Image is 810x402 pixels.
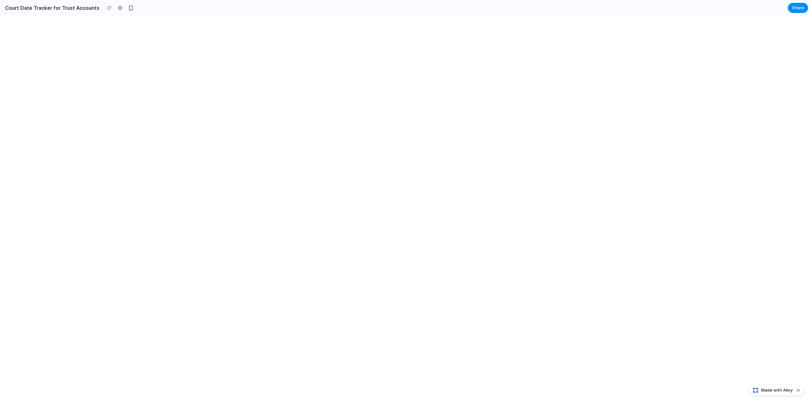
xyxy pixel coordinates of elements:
button: Dismiss watermark [794,387,802,394]
h2: Court Date Tracker for Trust Accounts [3,4,99,12]
a: Made with Alloy [749,387,793,393]
span: Made with Alloy [761,387,793,393]
button: Share [788,3,808,13]
span: Share [792,5,804,11]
